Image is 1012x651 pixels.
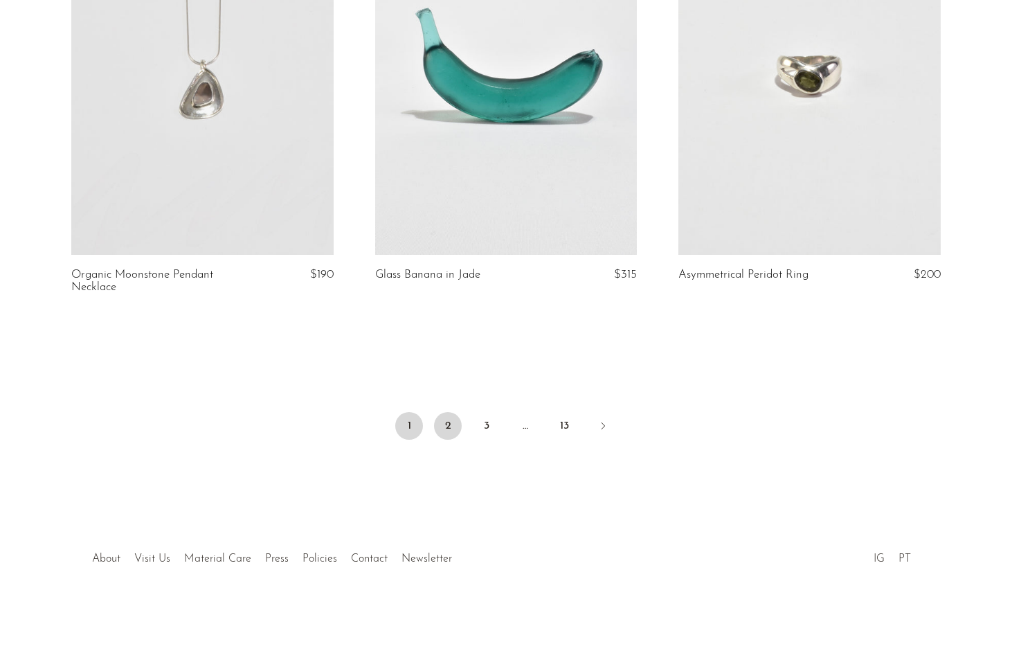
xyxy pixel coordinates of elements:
a: PT [898,553,911,564]
a: Press [265,553,289,564]
span: 1 [395,412,423,440]
a: Contact [351,553,388,564]
a: About [92,553,120,564]
span: $315 [614,269,637,280]
a: Asymmetrical Peridot Ring [678,269,808,281]
a: Next [589,412,617,443]
a: 3 [473,412,500,440]
a: Material Care [184,553,251,564]
a: Policies [302,553,337,564]
a: Visit Us [134,553,170,564]
a: 13 [550,412,578,440]
a: Organic Moonstone Pendant Necklace [71,269,246,294]
span: $200 [914,269,941,280]
a: 2 [434,412,462,440]
span: $190 [310,269,334,280]
span: … [512,412,539,440]
a: IG [874,553,885,564]
ul: Social Medias [867,542,918,569]
ul: Quick links [85,542,459,569]
a: Glass Banana in Jade [375,269,480,281]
